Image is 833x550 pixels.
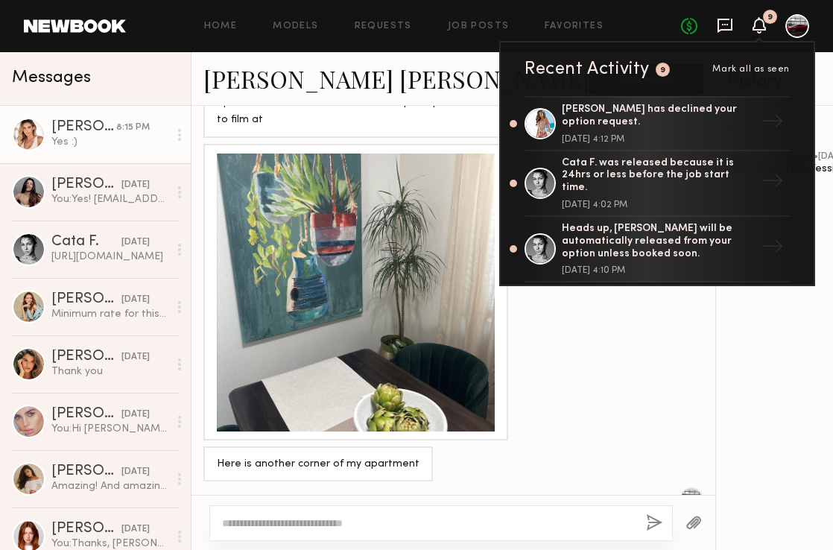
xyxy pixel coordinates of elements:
[712,65,790,74] span: Mark all as seen
[562,266,756,275] div: [DATE] 4:10 PM
[562,200,756,209] div: [DATE] 4:02 PM
[121,236,150,250] div: [DATE]
[660,66,666,75] div: 9
[51,522,121,537] div: [PERSON_NAME]
[51,177,121,192] div: [PERSON_NAME]
[562,135,756,144] div: [DATE] 4:12 PM
[51,135,168,149] div: Yes :)
[51,422,168,436] div: You: Hi [PERSON_NAME]- thank you so much! It was great working with you :)
[121,465,150,479] div: [DATE]
[562,157,756,195] div: Cata F. was released because it is 24hrs or less before the job start time.
[51,464,121,479] div: [PERSON_NAME]
[12,69,91,86] span: Messages
[51,235,121,250] div: Cata F.
[562,223,756,260] div: Heads up, [PERSON_NAME] will be automatically released from your option unless booked soon.
[51,192,168,206] div: You: Yes! [EMAIL_ADDRESS][DOMAIN_NAME]
[121,350,150,364] div: [DATE]
[51,307,168,321] div: Minimum rate for this work + usage is 2K
[121,293,150,307] div: [DATE]
[121,408,150,422] div: [DATE]
[121,178,150,192] div: [DATE]
[756,104,790,143] div: →
[525,151,790,217] a: Cata F. was released because it is 24hrs or less before the job start time.[DATE] 4:02 PM→
[203,63,589,95] a: [PERSON_NAME] [PERSON_NAME]
[116,121,150,135] div: 8:15 PM
[355,22,412,31] a: Requests
[51,250,168,264] div: [URL][DOMAIN_NAME]
[273,22,318,31] a: Models
[562,104,756,129] div: [PERSON_NAME] has declined your option request.
[756,164,790,203] div: →
[51,350,121,364] div: [PERSON_NAME]
[51,407,121,422] div: [PERSON_NAME]
[51,364,168,379] div: Thank you
[767,13,773,22] div: 9
[51,120,116,135] div: [PERSON_NAME] [PERSON_NAME]
[51,479,168,493] div: Amazing! And amazing thank you!
[51,292,121,307] div: [PERSON_NAME]
[217,456,419,473] div: Here is another corner of my apartment
[525,217,790,282] a: Heads up, [PERSON_NAME] will be automatically released from your option unless booked soon.[DATE]...
[121,522,150,537] div: [DATE]
[756,230,790,268] div: →
[525,60,650,78] div: Recent Activity
[545,22,604,31] a: Favorites
[448,22,510,31] a: Job Posts
[204,22,238,31] a: Home
[525,96,790,151] a: [PERSON_NAME] has declined your option request.[DATE] 4:12 PM→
